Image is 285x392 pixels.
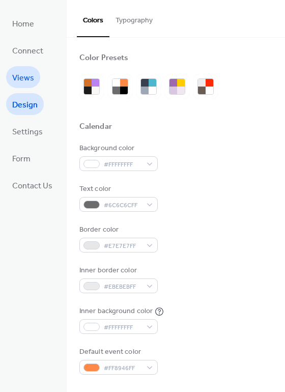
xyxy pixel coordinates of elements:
span: #FFFFFFFF [104,322,141,333]
a: Settings [6,120,49,142]
div: Text color [79,184,156,194]
a: Home [6,12,40,34]
div: Color Presets [79,53,128,64]
span: #FFFFFFFF [104,159,141,170]
div: Inner background color [79,306,153,317]
a: Views [6,66,40,88]
a: Form [6,147,37,169]
span: Design [12,97,38,113]
div: Inner border color [79,265,156,276]
span: #6C6C6CFF [104,200,141,211]
span: Views [12,70,34,86]
span: #FF8946FF [104,363,141,374]
span: Home [12,16,34,32]
div: Border color [79,225,156,235]
span: Settings [12,124,43,140]
span: Contact Us [12,178,52,194]
a: Design [6,93,44,115]
div: Calendar [79,122,112,132]
div: Default event color [79,347,156,357]
span: Connect [12,43,43,59]
a: Connect [6,39,49,61]
span: #E7E7E7FF [104,241,141,251]
div: Background color [79,143,156,154]
span: Form [12,151,31,167]
a: Contact Us [6,174,59,196]
span: #EBEBEBFF [104,282,141,292]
